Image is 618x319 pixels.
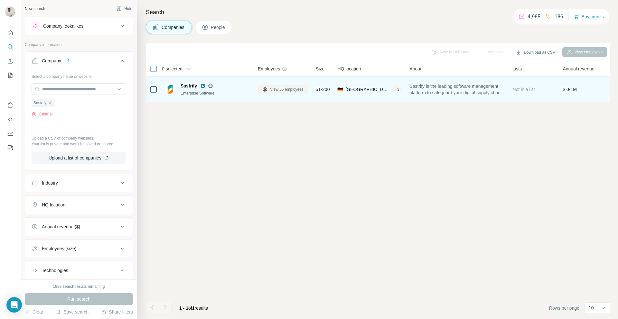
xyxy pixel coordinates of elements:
[42,202,65,208] div: HQ location
[181,90,250,96] div: Enterprise Software
[345,86,389,93] span: [GEOGRAPHIC_DATA]
[32,141,126,147] p: Your list is private and won't be saved or shared.
[25,175,133,191] button: Industry
[32,135,126,141] p: Upload a CSV of company websites.
[101,309,133,315] button: Share filters
[32,152,126,164] button: Upload a list of companies
[43,23,83,29] div: Company lookalikes
[42,245,76,252] div: Employees (size)
[5,27,15,39] button: Quick start
[316,66,324,72] span: Size
[563,87,577,92] span: $ 0-1M
[5,142,15,153] button: Feedback
[33,100,46,106] span: Sastrify
[179,305,188,311] span: 1 - 1
[258,66,280,72] span: Employees
[589,305,594,311] p: 10
[25,53,133,71] button: Company1
[32,71,126,79] div: Select a company name or website
[25,18,133,34] button: Company lookalikes
[162,24,185,31] span: Companies
[555,13,563,21] p: 186
[211,24,226,31] span: People
[5,99,15,111] button: Use Surfe on LinkedIn
[5,55,15,67] button: Enrich CSV
[42,223,80,230] div: Annual revenue ($)
[25,241,133,256] button: Employees (size)
[42,267,68,274] div: Technologies
[42,58,61,64] div: Company
[5,6,15,17] img: Avatar
[512,87,535,92] span: Not in a list
[146,8,610,17] h4: Search
[409,66,421,72] span: About
[512,66,522,72] span: Lists
[392,87,402,92] div: + 3
[162,66,183,72] span: 0 selected
[25,42,133,48] p: Company information
[563,66,594,72] span: Annual revenue
[181,83,197,89] span: Sastrify
[179,305,208,311] span: results
[32,111,53,117] button: Clear all
[5,128,15,139] button: Dashboard
[258,85,308,94] button: View 55 employees
[188,305,192,311] span: of
[6,297,22,313] div: Open Intercom Messenger
[337,66,361,72] span: HQ location
[25,197,133,213] button: HQ location
[53,284,105,289] div: 1998 search results remaining
[5,114,15,125] button: Use Surfe API
[316,86,330,93] span: 51-200
[270,87,304,92] span: View 55 employees
[574,12,604,21] button: Buy credits
[200,83,205,88] img: LinkedIn logo
[511,48,559,57] button: Download as CSV
[65,58,72,64] div: 1
[25,309,43,315] button: Clear
[192,305,195,311] span: 1
[409,83,505,96] span: Sastrify is the leading software management platform to safeguard your digital supply chain. Our ...
[5,41,15,53] button: Search
[165,84,175,95] img: Logo of Sastrify
[25,219,133,234] button: Annual revenue ($)
[56,309,89,315] button: Save search
[112,4,137,14] button: Hide
[25,6,45,12] div: New search
[5,69,15,81] button: My lists
[25,263,133,278] button: Technologies
[549,305,579,311] span: Rows per page
[337,86,343,93] span: 🇩🇪
[42,180,58,186] div: Industry
[528,13,540,21] p: 4,985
